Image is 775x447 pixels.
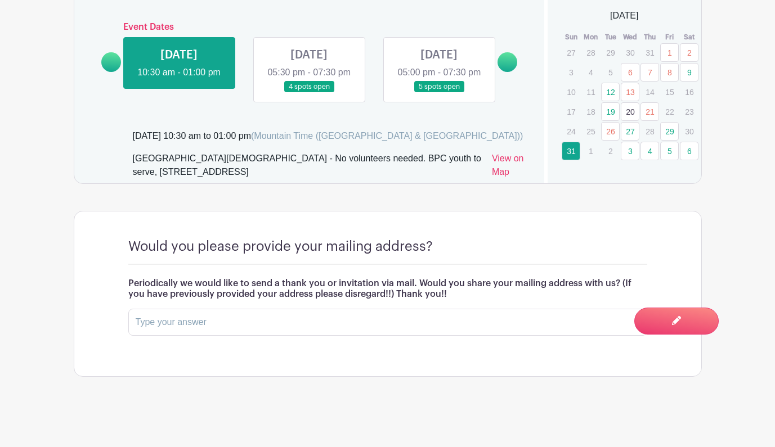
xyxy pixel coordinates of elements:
[133,129,523,143] div: [DATE] 10:30 am to 01:00 pm
[621,122,639,141] a: 27
[601,31,620,43] th: Tue
[640,44,659,61] p: 31
[660,142,679,160] a: 5
[680,83,698,101] p: 16
[680,123,698,140] p: 30
[128,309,647,336] input: Type your answer
[562,123,580,140] p: 24
[660,83,679,101] p: 15
[640,63,659,82] a: 7
[581,31,601,43] th: Mon
[640,31,660,43] th: Thu
[640,142,659,160] a: 4
[562,142,580,160] a: 31
[581,142,600,160] p: 1
[562,103,580,120] p: 17
[621,44,639,61] p: 30
[601,102,620,121] a: 19
[660,31,679,43] th: Fri
[601,64,620,81] p: 5
[121,22,498,33] h6: Event Dates
[601,122,620,141] a: 26
[251,131,523,141] span: (Mountain Time ([GEOGRAPHIC_DATA] & [GEOGRAPHIC_DATA]))
[581,44,600,61] p: 28
[601,142,620,160] p: 2
[680,103,698,120] p: 23
[621,102,639,121] a: 20
[660,43,679,62] a: 1
[601,83,620,101] a: 12
[621,83,639,101] a: 13
[640,102,659,121] a: 21
[621,142,639,160] a: 3
[581,64,600,81] p: 4
[601,44,620,61] p: 29
[610,9,638,22] span: [DATE]
[679,31,699,43] th: Sat
[680,43,698,62] a: 2
[680,142,698,160] a: 6
[562,64,580,81] p: 3
[621,63,639,82] a: 6
[492,152,531,183] a: View on Map
[640,83,659,101] p: 14
[660,103,679,120] p: 22
[640,123,659,140] p: 28
[581,103,600,120] p: 18
[128,238,433,255] h4: Would you please provide your mailing address?
[680,63,698,82] a: 9
[562,44,580,61] p: 27
[660,122,679,141] a: 29
[133,152,483,183] div: [GEOGRAPHIC_DATA][DEMOGRAPHIC_DATA] - No volunteers needed. BPC youth to serve, [STREET_ADDRESS]
[562,83,580,101] p: 10
[581,83,600,101] p: 11
[561,31,581,43] th: Sun
[660,63,679,82] a: 8
[620,31,640,43] th: Wed
[128,278,647,300] h6: Periodically we would like to send a thank you or invitation via mail. Would you share your maili...
[581,123,600,140] p: 25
